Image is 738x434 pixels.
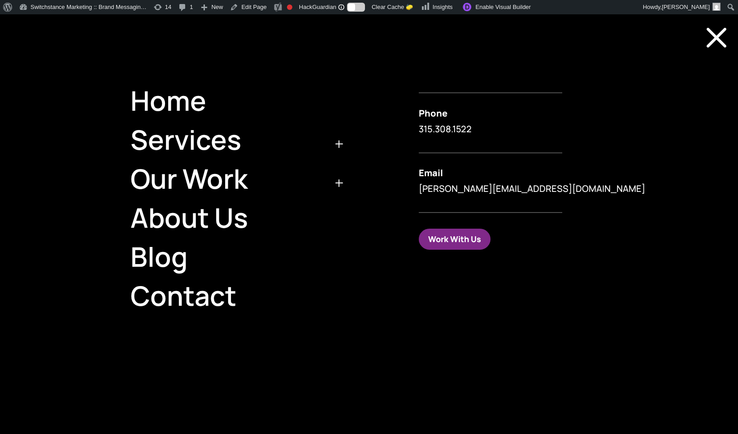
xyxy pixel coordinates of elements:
[119,159,349,198] a: Our Work
[406,4,413,10] span: 🧽
[119,237,349,276] a: Blog
[662,4,710,10] span: [PERSON_NAME]
[287,4,292,10] div: Focus keyphrase not set
[433,4,453,10] span: Insights
[419,109,738,122] h4: Phone
[419,229,491,250] a: Work With Us
[372,4,404,10] span: Clear Cache
[119,81,349,120] a: Home
[119,120,349,159] a: Services
[419,169,738,182] h4: Email
[419,122,738,136] p: 315.308.1522
[695,16,738,59] span: M
[119,276,349,315] a: Contact
[419,182,738,196] p: [PERSON_NAME][EMAIL_ADDRESS][DOMAIN_NAME]
[119,198,349,237] a: About Us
